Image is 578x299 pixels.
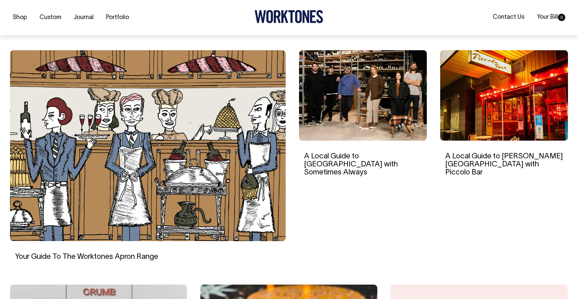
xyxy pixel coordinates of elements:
a: Contact Us [490,12,527,23]
a: Portfolio [103,12,132,23]
span: 0 [558,14,565,21]
img: A Local Guide to Adelaide with Sometimes Always [299,50,427,141]
a: A Local Guide to [PERSON_NAME][GEOGRAPHIC_DATA] with Piccolo Bar [445,153,563,176]
a: Custom [37,12,64,23]
a: Your Guide To The Worktones Apron Range [15,253,158,260]
a: Shop [10,12,30,23]
a: Your Bill0 [534,12,568,23]
a: A Local Guide to [GEOGRAPHIC_DATA] with Sometimes Always [304,153,398,176]
img: A Local Guide to Potts Point with Piccolo Bar [440,50,568,141]
a: Journal [71,12,96,23]
img: Your Guide To The Worktones Apron Range [10,50,286,241]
